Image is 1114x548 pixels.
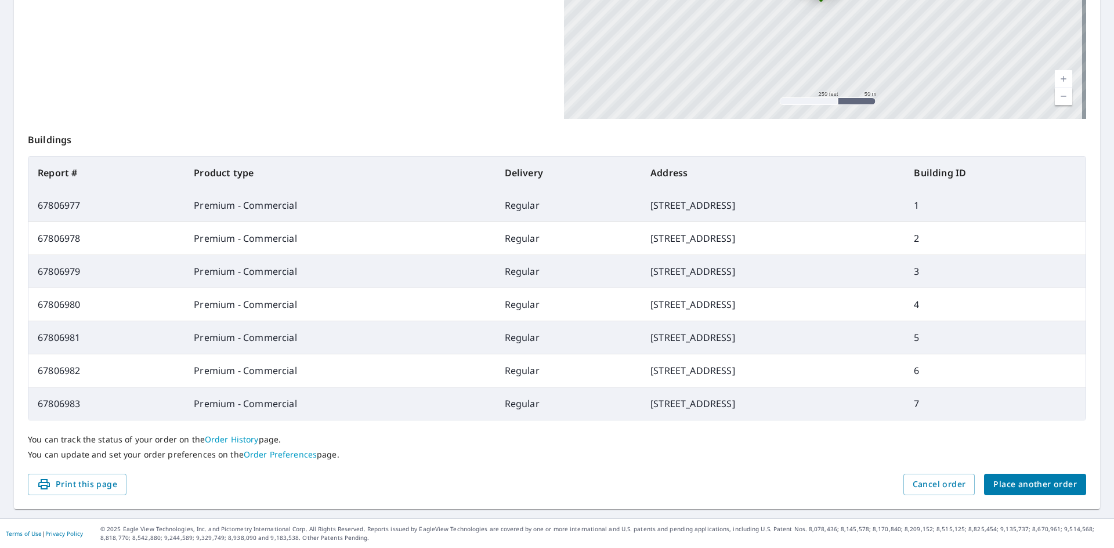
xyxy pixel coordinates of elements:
[905,387,1086,420] td: 7
[28,434,1086,445] p: You can track the status of your order on the page.
[905,354,1086,387] td: 6
[6,529,42,538] a: Terms of Use
[185,387,495,420] td: Premium - Commercial
[28,387,185,420] td: 67806983
[641,222,905,255] td: [STREET_ADDRESS]
[905,189,1086,222] td: 1
[100,525,1108,542] p: © 2025 Eagle View Technologies, Inc. and Pictometry International Corp. All Rights Reserved. Repo...
[641,189,905,222] td: [STREET_ADDRESS]
[495,222,641,255] td: Regular
[641,354,905,387] td: [STREET_ADDRESS]
[495,387,641,420] td: Regular
[28,157,185,189] th: Report #
[905,157,1086,189] th: Building ID
[495,321,641,354] td: Regular
[984,474,1086,495] button: Place another order
[495,157,641,189] th: Delivery
[993,477,1077,492] span: Place another order
[37,477,117,492] span: Print this page
[45,529,83,538] a: Privacy Policy
[641,321,905,354] td: [STREET_ADDRESS]
[28,474,126,495] button: Print this page
[28,189,185,222] td: 67806977
[205,434,259,445] a: Order History
[495,189,641,222] td: Regular
[28,449,1086,460] p: You can update and set your order preferences on the page.
[28,255,185,288] td: 67806979
[903,474,975,495] button: Cancel order
[28,321,185,354] td: 67806981
[905,222,1086,255] td: 2
[185,157,495,189] th: Product type
[905,288,1086,321] td: 4
[28,288,185,321] td: 67806980
[185,189,495,222] td: Premium - Commercial
[185,321,495,354] td: Premium - Commercial
[913,477,966,492] span: Cancel order
[185,255,495,288] td: Premium - Commercial
[185,288,495,321] td: Premium - Commercial
[641,387,905,420] td: [STREET_ADDRESS]
[6,530,83,537] p: |
[28,354,185,387] td: 67806982
[1055,88,1072,105] a: Current Level 17, Zoom Out
[495,288,641,321] td: Regular
[495,354,641,387] td: Regular
[28,222,185,255] td: 67806978
[905,255,1086,288] td: 3
[495,255,641,288] td: Regular
[905,321,1086,354] td: 5
[185,222,495,255] td: Premium - Commercial
[641,157,905,189] th: Address
[641,255,905,288] td: [STREET_ADDRESS]
[1055,70,1072,88] a: Current Level 17, Zoom In
[244,449,317,460] a: Order Preferences
[641,288,905,321] td: [STREET_ADDRESS]
[28,119,1086,156] p: Buildings
[185,354,495,387] td: Premium - Commercial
